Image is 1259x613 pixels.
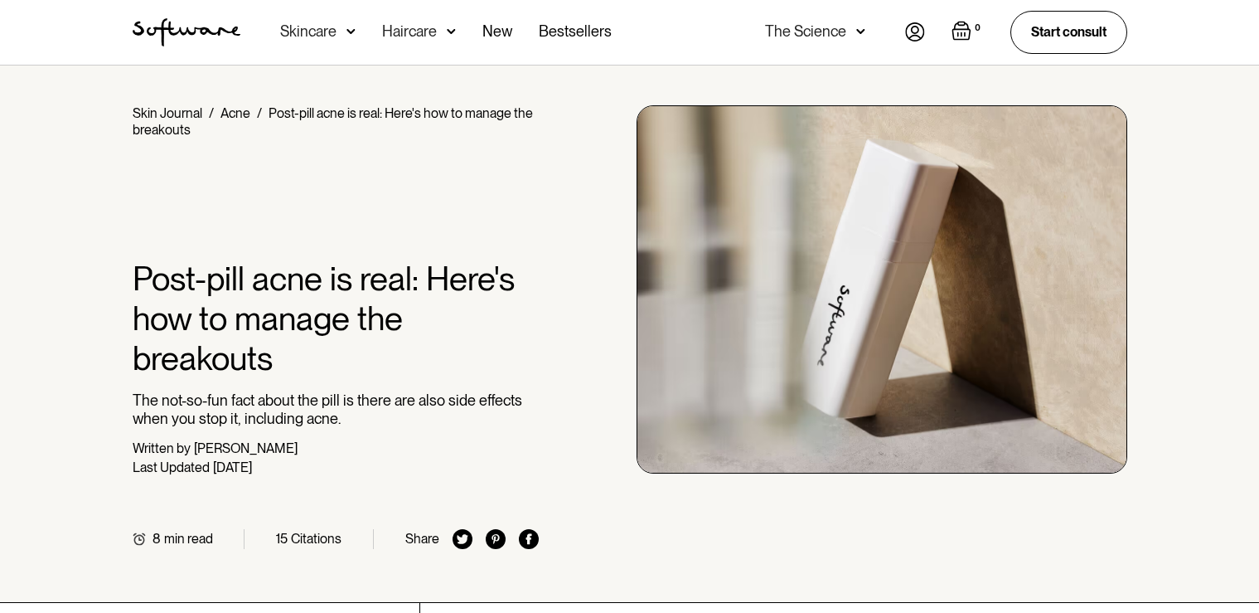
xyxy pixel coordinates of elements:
[133,105,533,138] div: Post-pill acne is real: Here's how to manage the breakouts
[346,23,356,40] img: arrow down
[382,23,437,40] div: Haircare
[486,529,506,549] img: pinterest icon
[133,105,202,121] a: Skin Journal
[194,440,298,456] div: [PERSON_NAME]
[213,460,252,475] div: [DATE]
[164,531,213,547] div: min read
[447,23,456,40] img: arrow down
[1010,11,1127,53] a: Start consult
[133,392,540,427] p: The not-so-fun fact about the pill is there are also side effects when you stop it, including acne.
[971,21,984,36] div: 0
[856,23,865,40] img: arrow down
[291,531,341,547] div: Citations
[209,105,214,121] div: /
[133,18,240,46] img: Software Logo
[276,531,288,547] div: 15
[405,531,439,547] div: Share
[765,23,846,40] div: The Science
[133,460,210,475] div: Last Updated
[952,21,984,44] a: Open empty cart
[220,105,250,121] a: Acne
[133,259,540,378] h1: Post-pill acne is real: Here's how to manage the breakouts
[257,105,262,121] div: /
[280,23,337,40] div: Skincare
[133,440,191,456] div: Written by
[519,529,539,549] img: facebook icon
[133,18,240,46] a: home
[153,531,161,547] div: 8
[453,529,472,549] img: twitter icon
